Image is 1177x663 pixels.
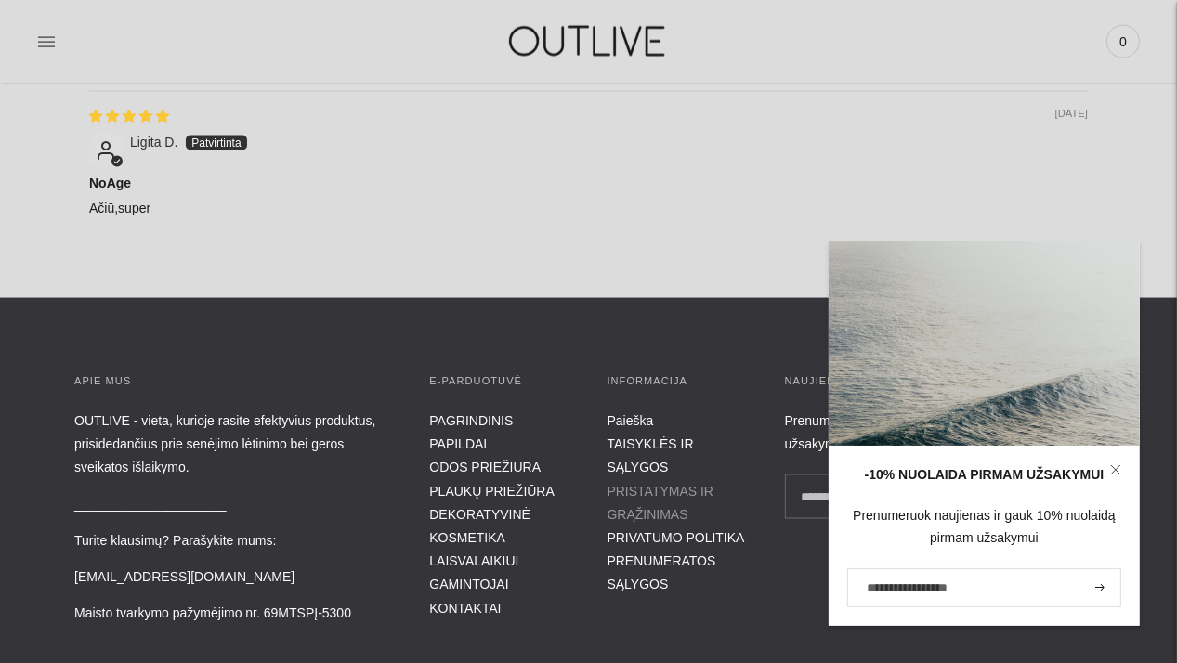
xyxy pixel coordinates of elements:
div: Prenumeruok naujienas ir gauk -10% pirmam užsakymui [785,409,1103,456]
p: Turite klausimų? Parašykite mums: [74,529,392,552]
p: _____________________ [74,493,392,516]
a: 0 [1106,21,1140,62]
div: Prenumeruok naujienas ir gauk 10% nuolaidą pirmam užsakymui [847,505,1121,550]
a: PRISTATYMAS IR GRĄŽINIMAS [608,484,714,522]
a: Paieška [608,413,654,428]
a: LAISVALAIKIUI [429,553,518,568]
span: [DATE] [1055,107,1088,122]
h3: Naujienlaiškiai [785,372,1103,391]
a: KONTAKTAI [429,601,501,616]
p: Maisto tvarkymo pažymėjimo nr. 69MTSPĮ-5300 [74,602,392,625]
p: OUTLIVE - vieta, kurioje rasite efektyvius produktus, prisidedančius prie senėjimo lėtinimo bei g... [74,409,392,480]
a: PAPILDAI [429,436,487,451]
div: -10% NUOLAIDA PIRMAM UŽSAKYMUI [847,464,1121,487]
span: 5 star review [89,109,169,123]
p: Ačiū,super [89,200,1088,218]
a: GAMINTOJAI [429,577,508,591]
img: OUTLIVE [473,9,705,73]
b: NoAge [89,175,1088,193]
p: [EMAIL_ADDRESS][DOMAIN_NAME] [74,565,392,589]
h3: APIE MUS [74,372,392,391]
span: 0 [1110,29,1136,55]
a: PRENUMERATOS SĄLYGOS [608,553,716,591]
a: PLAUKŲ PRIEŽIŪRA [429,484,555,499]
h3: INFORMACIJA [608,372,748,391]
span: up [1002,233,1032,261]
a: PRIVATUMO POLITIKA [608,530,745,545]
a: PAGRINDINIS [429,413,513,428]
a: TAISYKLĖS IR SĄLYGOS [608,436,694,474]
span: Ligita D. [130,135,177,149]
a: DEKORATYVINĖ KOSMETIKA [429,507,530,545]
a: ODOS PRIEŽIŪRA [429,460,541,474]
h3: E-parduotuvė [429,372,569,391]
span: down [1051,233,1080,261]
